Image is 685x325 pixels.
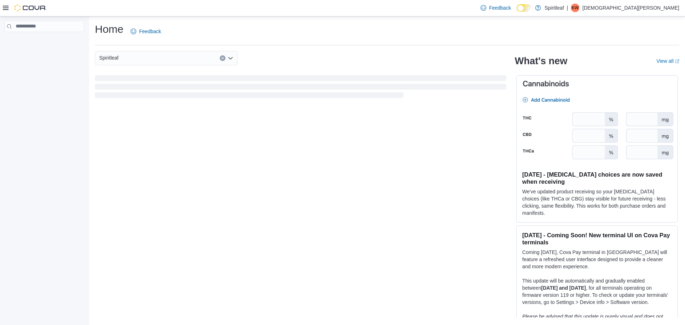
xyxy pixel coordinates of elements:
h2: What's new [515,55,567,67]
p: We've updated product receiving so your [MEDICAL_DATA] choices (like THCa or CBG) stay visible fo... [522,188,672,217]
h3: [DATE] - [MEDICAL_DATA] choices are now saved when receiving [522,171,672,185]
p: Coming [DATE], Cova Pay terminal in [GEOGRAPHIC_DATA] will feature a refreshed user interface des... [522,249,672,270]
span: Feedback [489,4,511,11]
span: Feedback [139,28,161,35]
p: Spiritleaf [544,4,564,12]
button: Clear input [220,55,225,61]
span: KW [572,4,579,12]
img: Cova [14,4,46,11]
nav: Complex example [4,34,84,51]
h3: [DATE] - Coming Soon! New terminal UI on Cova Pay terminals [522,232,672,246]
svg: External link [675,59,679,64]
a: Feedback [478,1,514,15]
a: View allExternal link [656,58,679,64]
span: Spiritleaf [99,54,118,62]
a: Feedback [128,24,164,39]
h1: Home [95,22,123,36]
strong: [DATE] and [DATE] [541,285,586,291]
p: This update will be automatically and gradually enabled between , for all terminals operating on ... [522,277,672,306]
p: | [567,4,568,12]
div: Kristen W [571,4,579,12]
span: Loading [95,77,506,100]
button: Open list of options [228,55,233,61]
p: [DEMOGRAPHIC_DATA][PERSON_NAME] [582,4,679,12]
input: Dark Mode [517,4,532,12]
